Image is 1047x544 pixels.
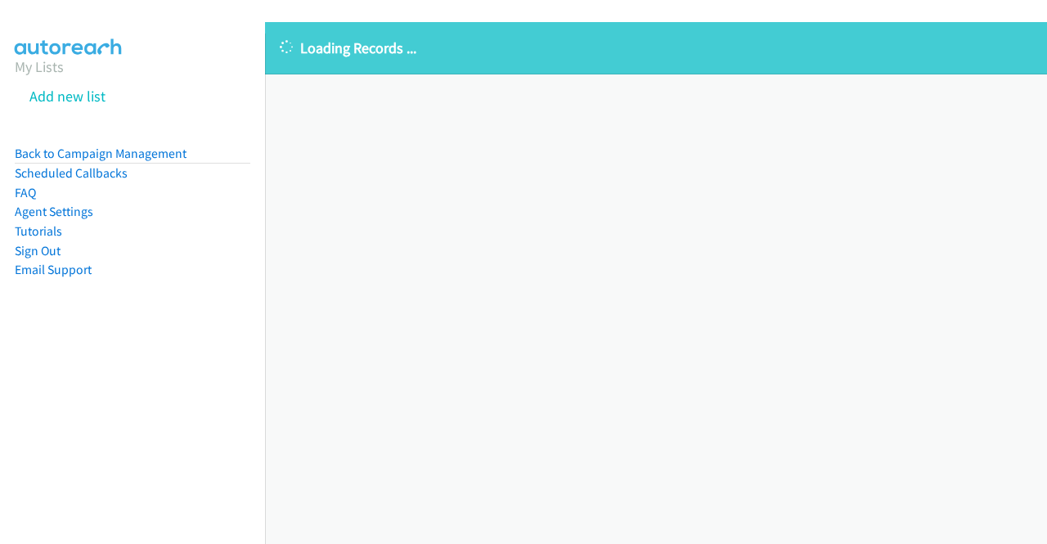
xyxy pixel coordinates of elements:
a: FAQ [15,185,36,200]
a: Email Support [15,262,92,277]
a: Agent Settings [15,204,93,219]
a: Scheduled Callbacks [15,165,128,181]
p: Loading Records ... [280,37,1032,59]
a: Sign Out [15,243,61,259]
a: My Lists [15,57,64,76]
a: Tutorials [15,223,62,239]
a: Add new list [29,87,106,106]
a: Back to Campaign Management [15,146,186,161]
